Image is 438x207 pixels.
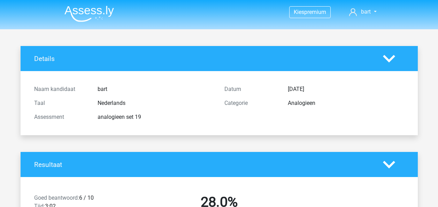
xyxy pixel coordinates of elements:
[304,9,326,15] span: premium
[64,6,114,22] img: Assessly
[283,99,409,107] div: Analogieen
[29,85,92,93] div: Naam kandidaat
[361,8,371,15] span: bart
[29,99,92,107] div: Taal
[92,113,219,121] div: analogieen set 19
[92,85,219,93] div: bart
[219,85,283,93] div: Datum
[34,194,79,201] span: Goed beantwoord:
[290,7,330,17] a: Kiespremium
[294,9,304,15] span: Kies
[346,8,379,16] a: bart
[219,99,283,107] div: Categorie
[34,55,372,63] h4: Details
[92,99,219,107] div: Nederlands
[283,85,409,93] div: [DATE]
[29,113,92,121] div: Assessment
[34,161,372,169] h4: Resultaat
